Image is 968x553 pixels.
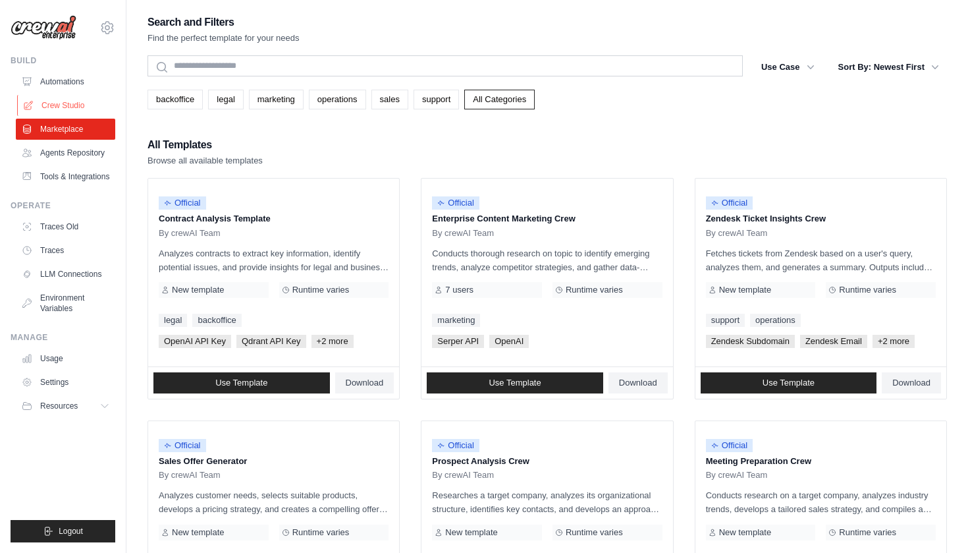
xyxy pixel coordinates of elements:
span: Official [432,439,479,452]
a: sales [371,90,408,109]
div: Build [11,55,115,66]
span: 7 users [445,285,473,295]
span: Official [159,439,206,452]
p: Fetches tickets from Zendesk based on a user's query, analyzes them, and generates a summary. Out... [706,247,936,274]
a: backoffice [192,314,241,327]
span: Runtime varies [839,527,896,538]
a: marketing [432,314,480,327]
span: By crewAI Team [432,470,494,480]
a: Automations [16,71,115,92]
a: LLM Connections [16,264,115,285]
h2: Search and Filters [148,13,300,32]
span: OpenAI API Key [159,335,231,348]
span: By crewAI Team [706,228,768,239]
span: Download [892,378,930,388]
a: Marketplace [16,119,115,140]
p: Find the perfect template for your needs [148,32,300,45]
button: Use Case [753,55,822,79]
span: Runtime varies [566,527,623,538]
span: +2 more [873,335,915,348]
a: operations [309,90,366,109]
span: By crewAI Team [159,470,221,480]
a: support [706,314,745,327]
span: Runtime varies [566,285,623,295]
span: Official [159,196,206,210]
a: Settings [16,372,115,393]
p: Browse all available templates [148,154,263,167]
a: Usage [16,348,115,369]
button: Sort By: Newest First [830,55,947,79]
a: Traces [16,240,115,261]
p: Zendesk Ticket Insights Crew [706,212,936,225]
a: backoffice [148,90,203,109]
span: Runtime varies [292,285,350,295]
span: New template [172,285,224,295]
span: +2 more [311,335,354,348]
a: Download [608,372,668,393]
p: Analyzes contracts to extract key information, identify potential issues, and provide insights fo... [159,247,389,274]
a: All Categories [464,90,535,109]
img: Logo [11,15,76,40]
a: Crew Studio [17,95,117,116]
p: Meeting Preparation Crew [706,455,936,468]
a: Use Template [427,372,603,393]
span: Download [346,378,384,388]
a: operations [750,314,801,327]
a: legal [208,90,243,109]
span: New template [445,527,497,538]
a: Tools & Integrations [16,166,115,187]
span: Zendesk Subdomain [706,335,795,348]
div: Operate [11,200,115,211]
span: By crewAI Team [159,228,221,239]
span: Zendesk Email [800,335,867,348]
p: Conducts research on a target company, analyzes industry trends, develops a tailored sales strate... [706,488,936,516]
p: Prospect Analysis Crew [432,455,662,468]
a: Environment Variables [16,287,115,319]
h2: All Templates [148,136,263,154]
a: legal [159,314,187,327]
span: OpenAI [489,335,529,348]
p: Contract Analysis Template [159,212,389,225]
a: Download [335,372,394,393]
span: By crewAI Team [432,228,494,239]
span: Logout [59,526,83,537]
span: Resources [40,401,78,411]
a: marketing [249,90,304,109]
span: Runtime varies [839,285,896,295]
span: Serper API [432,335,484,348]
span: Official [432,196,479,210]
p: Researches a target company, analyzes its organizational structure, identifies key contacts, and ... [432,488,662,516]
a: Agents Repository [16,142,115,163]
span: Use Template [763,378,815,388]
span: Runtime varies [292,527,350,538]
a: support [414,90,459,109]
span: Use Template [489,378,541,388]
span: New template [172,527,224,538]
button: Logout [11,520,115,542]
span: New template [719,285,771,295]
span: Official [706,439,753,452]
span: Download [619,378,657,388]
div: Manage [11,332,115,343]
span: Official [706,196,753,210]
span: New template [719,527,771,538]
p: Analyzes customer needs, selects suitable products, develops a pricing strategy, and creates a co... [159,488,389,516]
a: Download [882,372,941,393]
p: Enterprise Content Marketing Crew [432,212,662,225]
span: Qdrant API Key [236,335,306,348]
span: Use Template [215,378,267,388]
a: Use Template [701,372,877,393]
p: Sales Offer Generator [159,455,389,468]
a: Traces Old [16,216,115,237]
a: Use Template [153,372,330,393]
span: By crewAI Team [706,470,768,480]
p: Conducts thorough research on topic to identify emerging trends, analyze competitor strategies, a... [432,247,662,274]
button: Resources [16,395,115,417]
